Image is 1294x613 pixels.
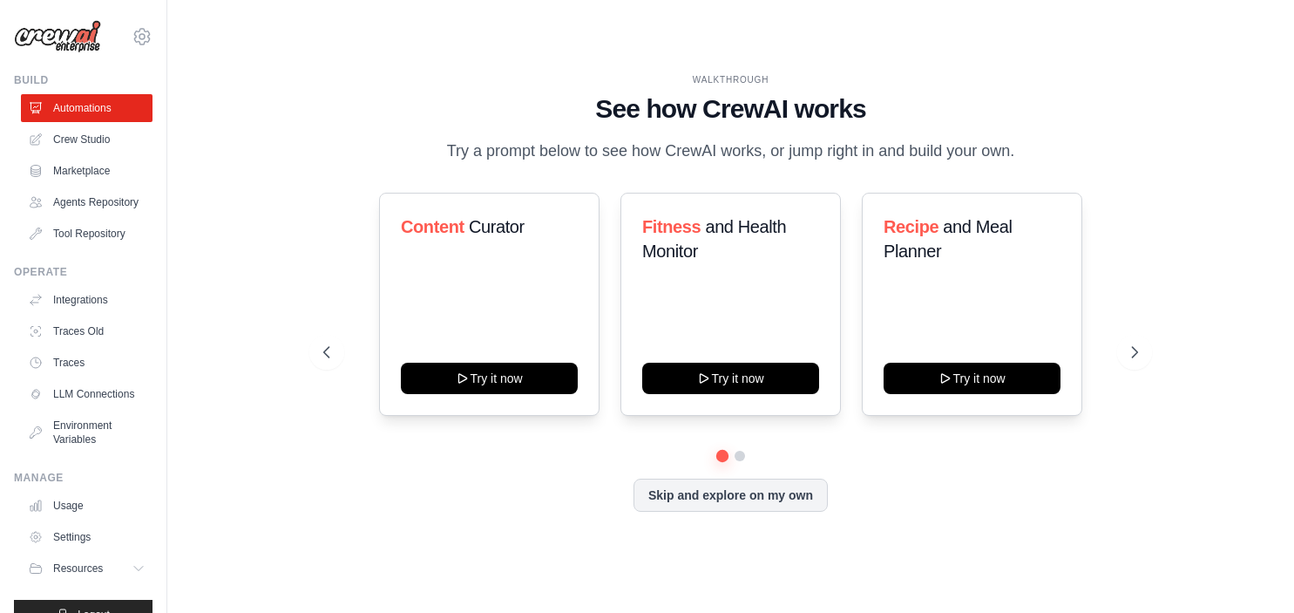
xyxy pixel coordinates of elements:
h1: See how CrewAI works [323,93,1138,125]
a: Marketplace [21,157,152,185]
button: Skip and explore on my own [633,479,828,512]
span: and Meal Planner [884,217,1012,261]
a: Traces [21,349,152,377]
a: Agents Repository [21,188,152,216]
a: Automations [21,94,152,122]
p: Try a prompt below to see how CrewAI works, or jump right in and build your own. [438,139,1024,164]
button: Resources [21,555,152,582]
button: Try it now [642,363,819,394]
span: Content [401,217,464,236]
a: Traces Old [21,317,152,345]
a: Settings [21,523,152,551]
a: Crew Studio [21,126,152,153]
a: LLM Connections [21,380,152,408]
iframe: Chat Widget [1207,529,1294,613]
button: Try it now [401,363,578,394]
span: Curator [469,217,525,236]
span: and Health Monitor [642,217,786,261]
img: Logo [14,20,101,53]
a: Integrations [21,286,152,314]
span: Fitness [642,217,701,236]
a: Tool Repository [21,220,152,248]
span: Recipe [884,217,938,236]
button: Try it now [884,363,1060,394]
div: Operate [14,265,152,279]
a: Usage [21,492,152,520]
div: Build [14,73,152,87]
div: Manage [14,471,152,485]
a: Environment Variables [21,412,152,453]
span: Resources [53,562,103,576]
div: WALKTHROUGH [323,73,1138,86]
